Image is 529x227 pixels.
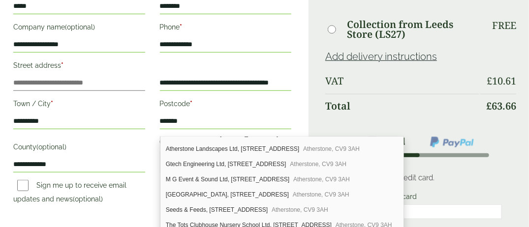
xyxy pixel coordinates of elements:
[61,61,63,69] abbr: required
[160,202,404,218] div: Seeds & Feeds, Unit 8, Alder Mill Business Park, Sheepy Road
[353,207,499,216] iframe: Secure card payment input frame
[160,97,292,113] label: Postcode
[13,58,145,75] label: Street address
[429,136,475,148] img: ppcp-gateway.png
[36,143,66,151] span: (optional)
[160,157,404,172] div: Gtech Engineering Ltd, Unit 6, Alder Mill Business Park, Sheepy Road
[73,195,103,203] span: (optional)
[190,100,193,108] abbr: required
[290,161,346,168] span: Atherstone, CV9 3AH
[325,69,479,93] th: VAT
[303,145,360,152] span: Atherstone, CV9 3AH
[160,20,292,37] label: Phone
[160,142,404,157] div: Atherstone Landscapes Ltd, Unit 10, Alder Mill Business Park, Sheepy Road
[350,172,502,183] p: Pay with your credit card.
[293,176,350,183] span: Atherstone, CV9 3AH
[325,51,437,62] a: Add delivery instructions
[65,23,95,31] span: (optional)
[13,97,145,113] label: Town / City
[492,20,516,31] p: Free
[160,135,292,152] label: Country/Region
[13,20,145,37] label: Company name
[272,206,328,213] span: Atherstone, CV9 3AH
[486,99,492,113] span: £
[160,187,404,202] div: River & Roads Cafe, Unit 1, Alder Mill Business Park, Sheepy Road
[487,74,492,87] span: £
[13,181,126,206] label: Sign me up to receive email updates and news
[180,23,183,31] abbr: required
[17,180,29,191] input: Sign me up to receive email updates and news(optional)
[487,74,516,87] bdi: 10.61
[160,172,404,187] div: M G Event & Sound Ltd, Unit 12, Alder Mill Business Park, Sheepy Road
[347,20,479,39] label: Collection from Leeds Store (LS27)
[486,99,516,113] bdi: 63.66
[51,100,53,108] abbr: required
[367,136,405,147] img: stripe.png
[13,140,145,157] label: County
[325,94,479,118] th: Total
[293,191,349,198] span: Atherstone, CV9 3AH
